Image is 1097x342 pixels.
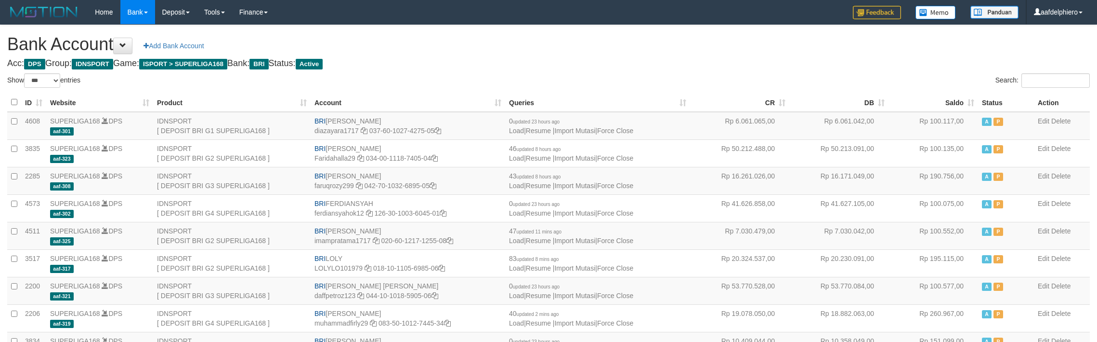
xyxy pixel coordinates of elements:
[982,255,992,263] span: Active
[982,200,992,208] span: Active
[1051,117,1071,125] a: Delete
[7,5,80,19] img: MOTION_logo.png
[370,319,377,327] a: Copy muhammadfirly29 to clipboard
[888,167,978,194] td: Rp 190.756,00
[526,209,551,217] a: Resume
[21,222,46,249] td: 4511
[888,277,978,304] td: Rp 100.577,00
[311,304,505,332] td: [PERSON_NAME] 083-50-1012-7445-34
[46,222,153,249] td: DPS
[978,93,1034,112] th: Status
[517,312,559,317] span: updated 2 mins ago
[46,93,153,112] th: Website: activate to sort column ascending
[1051,310,1071,317] a: Delete
[1051,145,1071,152] a: Delete
[993,255,1003,263] span: Paused
[509,154,524,162] a: Load
[509,172,561,180] span: 43
[1034,93,1090,112] th: Action
[993,173,1003,181] span: Paused
[597,292,633,300] a: Force Close
[366,209,373,217] a: Copy ferdiansyahok12 to clipboard
[72,59,113,69] span: IDNSPORT
[314,182,354,190] a: faruqrozy299
[153,304,311,332] td: IDNSPORT [ DEPOSIT BRI G4 SUPERLIGA168 ]
[431,154,438,162] a: Copy 034001118740504 to clipboard
[314,172,326,180] span: BRI
[509,117,560,125] span: 0
[365,264,371,272] a: Copy LOLYLO101979 to clipboard
[1038,310,1049,317] a: Edit
[526,127,551,135] a: Resume
[21,93,46,112] th: ID: activate to sort column ascending
[50,127,74,136] span: aaf-301
[509,310,559,317] span: 40
[526,237,551,245] a: Resume
[434,127,441,135] a: Copy 037601027427505 to clipboard
[46,167,153,194] td: DPS
[690,112,789,140] td: Rp 6.061.065,00
[311,93,505,112] th: Account: activate to sort column ascending
[50,282,100,290] a: SUPERLIGA168
[509,319,524,327] a: Load
[50,117,100,125] a: SUPERLIGA168
[7,59,1090,68] h4: Acc: Group: Game: Bank: Status:
[597,237,633,245] a: Force Close
[690,194,789,222] td: Rp 41.626.858,00
[361,127,367,135] a: Copy diazayara1717 to clipboard
[50,155,74,163] span: aaf-323
[24,59,45,69] span: DPS
[446,237,453,245] a: Copy 020601217125508 to clipboard
[690,249,789,277] td: Rp 20.324.537,00
[509,200,560,207] span: 0
[513,284,560,289] span: updated 23 hours ago
[982,118,992,126] span: Active
[314,227,326,235] span: BRI
[314,237,371,245] a: imampratama1717
[50,292,74,301] span: aaf-321
[597,182,633,190] a: Force Close
[993,310,1003,318] span: Paused
[311,249,505,277] td: LOLY 018-10-1105-6985-06
[373,237,379,245] a: Copy imampratama1717 to clipboard
[153,277,311,304] td: IDNSPORT [ DEPOSIT BRI G3 SUPERLIGA168 ]
[888,194,978,222] td: Rp 100.075,00
[21,194,46,222] td: 4573
[888,139,978,167] td: Rp 100.135,00
[314,145,326,152] span: BRI
[509,182,524,190] a: Load
[509,172,633,190] span: | | |
[690,222,789,249] td: Rp 7.030.479,00
[690,93,789,112] th: CR: activate to sort column ascending
[505,93,690,112] th: Queries: activate to sort column ascending
[1038,117,1049,125] a: Edit
[509,292,524,300] a: Load
[440,209,446,217] a: Copy 126301003604501 to clipboard
[21,277,46,304] td: 2200
[314,117,326,125] span: BRI
[21,139,46,167] td: 3835
[690,277,789,304] td: Rp 53.770.528,00
[1038,172,1049,180] a: Edit
[46,249,153,277] td: DPS
[1051,227,1071,235] a: Delete
[21,167,46,194] td: 2285
[357,292,364,300] a: Copy daffpetroz123 to clipboard
[789,112,888,140] td: Rp 6.061.042,00
[554,209,595,217] a: Import Mutasi
[993,283,1003,291] span: Paused
[509,237,524,245] a: Load
[554,127,595,135] a: Import Mutasi
[314,200,326,207] span: BRI
[554,237,595,245] a: Import Mutasi
[509,145,633,162] span: | | |
[314,264,363,272] a: LOLYLO101979
[789,93,888,112] th: DB: activate to sort column ascending
[46,139,153,167] td: DPS
[314,292,355,300] a: daffpetroz123
[1038,282,1049,290] a: Edit
[153,249,311,277] td: IDNSPORT [ DEPOSIT BRI G2 SUPERLIGA168 ]
[554,319,595,327] a: Import Mutasi
[597,154,633,162] a: Force Close
[597,319,633,327] a: Force Close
